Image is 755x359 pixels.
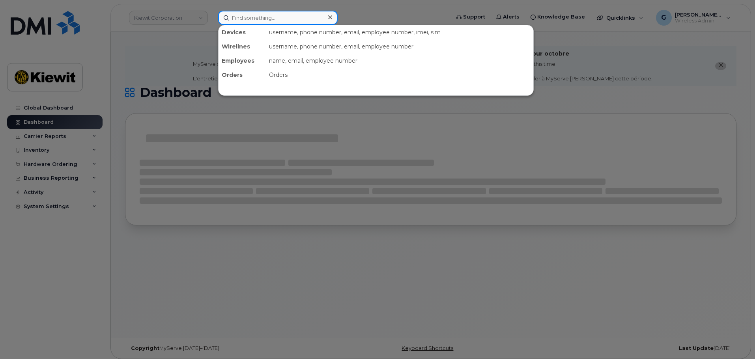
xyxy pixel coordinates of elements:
div: name, email, employee number [266,54,533,68]
div: username, phone number, email, employee number [266,39,533,54]
div: Wirelines [219,39,266,54]
iframe: Messenger Launcher [721,325,749,353]
div: Orders [219,68,266,82]
div: Devices [219,25,266,39]
div: username, phone number, email, employee number, imei, sim [266,25,533,39]
div: Employees [219,54,266,68]
div: Orders [266,68,533,82]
